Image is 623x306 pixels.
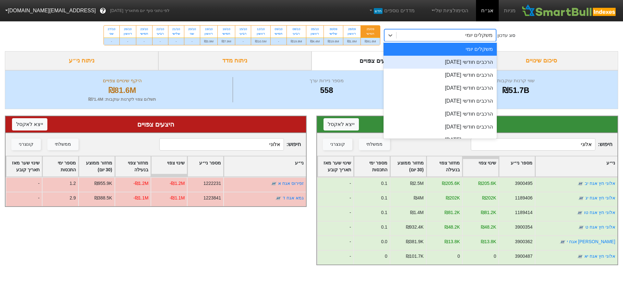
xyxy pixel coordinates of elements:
[584,210,615,215] a: אלוני חץ אגח טו
[203,195,221,201] div: 1223841
[104,38,119,45] div: -
[47,139,79,150] button: ממשלתי
[218,38,235,45] div: ₪7.9M
[465,51,618,70] div: סיכום שינויים
[136,38,152,45] div: -
[577,180,584,187] img: tase link
[384,133,497,146] div: הרכבים חודשי [DATE]
[188,31,196,36] div: שני
[515,253,532,260] div: 3900487
[515,209,532,216] div: 1189414
[69,195,76,201] div: 2.9
[559,239,566,245] img: tase link
[6,177,42,192] div: -
[354,156,390,176] div: Toggle SortBy
[427,156,462,176] div: Toggle SortBy
[311,51,465,70] div: ביקושים והיצעים צפויים
[43,156,78,176] div: Toggle SortBy
[481,209,496,216] div: ₪81.2K
[347,27,357,31] div: 28/09
[328,27,339,31] div: 30/09
[330,141,345,148] div: קונצרני
[124,31,132,36] div: ראשון
[108,31,116,36] div: שני
[365,31,376,36] div: חמישי
[521,4,618,17] img: SmartBull
[478,180,496,187] div: ₪205.6K
[317,206,353,221] div: -
[494,253,496,260] div: 0
[324,118,359,130] button: ייצא לאקסל
[239,27,247,31] div: 15/10
[291,27,302,31] div: 08/10
[11,139,41,150] button: קונצרני
[222,31,231,36] div: חמישי
[13,77,231,85] div: היקף שינויים צפויים
[381,238,387,245] div: 0.0
[291,31,302,36] div: רביעי
[366,4,417,17] a: מדדים נוספיםחדש
[497,32,515,39] div: סוג עדכון
[94,195,112,201] div: ₪388.5K
[203,180,221,187] div: 1222231
[410,209,424,216] div: ₪1.4M
[578,224,584,231] img: tase link
[19,141,33,148] div: קונצרני
[306,38,324,45] div: ₪4.4M
[384,43,497,56] div: משקלים יומי
[445,209,460,216] div: ₪81.2K
[159,138,301,151] span: חיפוש :
[6,192,42,206] div: -
[515,224,532,231] div: 3900354
[422,85,610,96] div: ₪51.7B
[156,31,164,36] div: רביעי
[69,180,76,187] div: 1.2
[406,238,424,245] div: ₪381.9K
[200,38,217,45] div: ₪3.9M
[471,138,595,151] input: 556 רשומות...
[275,195,282,201] img: tase link
[381,209,387,216] div: 0.1
[6,156,42,176] div: Toggle SortBy
[384,56,497,69] div: הרכבים חודשי [DATE]
[347,31,357,36] div: ראשון
[239,31,247,36] div: רביעי
[235,77,418,85] div: מספר ניירות ערך
[271,38,287,45] div: -
[406,253,424,260] div: ₪101.7K
[310,31,320,36] div: ראשון
[445,224,460,231] div: ₪48.2K
[384,108,497,120] div: הרכבים חודשי [DATE]
[585,181,615,186] a: אלוני חץ אגח יב
[271,180,277,187] img: tase link
[317,221,353,235] div: -
[317,192,353,206] div: -
[381,180,387,187] div: 0.1
[374,8,383,14] span: חדש
[151,156,187,176] div: Toggle SortBy
[188,156,223,176] div: Toggle SortBy
[275,27,283,31] div: 09/10
[385,253,387,260] div: 0
[120,38,136,45] div: -
[94,180,112,187] div: ₪955.9K
[381,195,387,201] div: 0.1
[317,177,353,192] div: -
[255,27,266,31] div: 12/10
[12,118,47,130] button: ייצא לאקסל
[55,141,71,148] div: ממשלתי
[463,156,498,176] div: Toggle SortBy
[442,180,460,187] div: ₪205.6K
[317,250,353,265] div: -
[410,180,424,187] div: ₪2.5M
[158,51,312,70] div: ניתוח מדד
[156,27,164,31] div: 22/10
[365,27,376,31] div: 25/09
[446,195,460,201] div: ₪202K
[170,195,185,201] div: -₪1.1M
[535,156,617,176] div: Toggle SortBy
[235,38,251,45] div: -
[310,27,320,31] div: 05/10
[168,38,184,45] div: -
[204,27,214,31] div: 19/10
